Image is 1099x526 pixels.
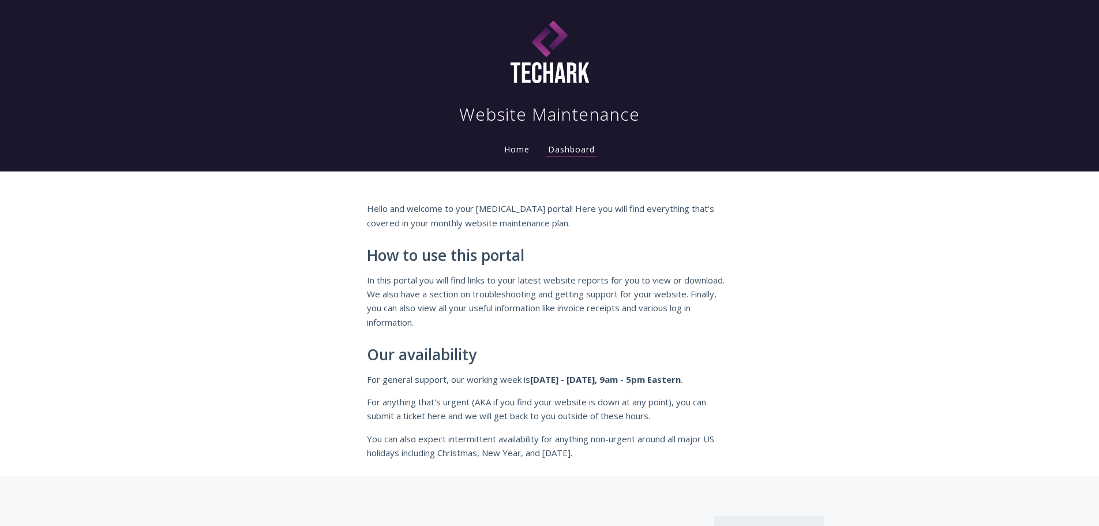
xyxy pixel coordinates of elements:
[367,346,733,364] h2: Our availability
[367,273,733,330] p: In this portal you will find links to your latest website reports for you to view or download. We...
[367,247,733,264] h2: How to use this portal
[367,202,733,230] p: Hello and welcome to your [MEDICAL_DATA] portal! Here you will find everything that's covered in ...
[546,144,597,156] a: Dashboard
[530,374,681,385] strong: [DATE] - [DATE], 9am - 5pm Eastern
[367,395,733,423] p: For anything that's urgent (AKA if you find your website is down at any point), you can submit a ...
[367,372,733,386] p: For general support, our working week is .
[459,103,640,126] h1: Website Maintenance
[502,144,532,155] a: Home
[367,432,733,460] p: You can also expect intermittent availability for anything non-urgent around all major US holiday...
